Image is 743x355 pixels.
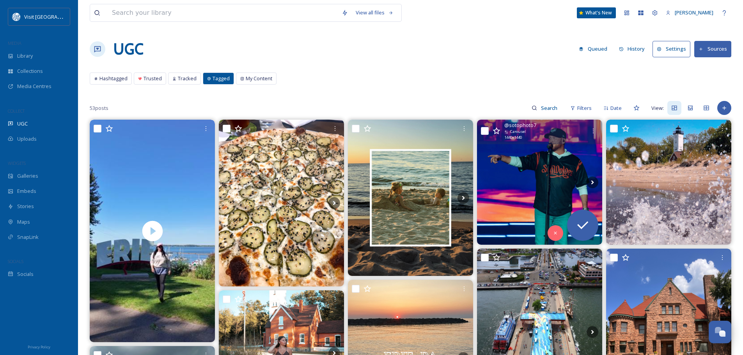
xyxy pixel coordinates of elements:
img: thumbnail [90,120,215,342]
a: Settings [653,41,694,57]
a: UGC [113,37,144,61]
button: History [615,41,649,57]
img: What a night in Erie! 🎶 Cole Swindell brought his Happy Hour Sad Tour to the Erie Insurance Arena... [477,120,602,245]
a: What's New [577,7,616,18]
a: Queued [575,41,615,57]
span: COLLECT [8,108,25,114]
span: Tracked [178,75,197,82]
button: Queued [575,41,611,57]
span: Socials [17,270,34,278]
span: My Content [246,75,272,82]
a: Privacy Policy [28,342,50,351]
span: Trusted [144,75,162,82]
span: 53 posts [90,104,108,112]
span: Maps [17,218,30,226]
span: Library [17,52,33,60]
button: Open Chat [709,321,731,343]
span: View: [651,104,664,112]
img: Presque Isle Lighthouse on the shores of Lake Erie Erie County, PA #VisitPA #PAGetaway #LakeErie ... [606,120,731,245]
span: Embeds [17,187,36,195]
img: download%20%281%29.png [12,13,20,21]
a: View all files [352,5,397,20]
input: Search [537,100,562,116]
a: History [615,41,653,57]
img: Its never too late for a beach day. . . . . . . #photography #photooftheday #instaphotography #pi... [348,120,473,276]
span: Date [610,104,622,112]
span: Galleries [17,172,38,180]
button: Sources [694,41,731,57]
span: SOCIALS [8,258,23,264]
span: Hashtagged [99,75,128,82]
span: Carousel [510,129,526,134]
span: [PERSON_NAME] [675,9,713,16]
span: Stories [17,203,34,210]
span: UGC [17,120,28,127]
span: Filters [577,104,592,112]
button: Settings [653,41,690,57]
span: @ sotophoto7 [504,122,536,129]
span: MEDIA [8,40,21,46]
span: SnapLink [17,233,39,241]
a: [PERSON_NAME] [662,5,717,20]
span: Media Centres [17,83,51,90]
input: Search your library [108,4,338,21]
span: Collections [17,67,43,75]
span: Tagged [213,75,230,82]
span: Privacy Policy [28,344,50,350]
video: Erie, PA really captures my heart in many, many ways. The sunsets, the lake, the leisure, the foo... [90,120,215,342]
span: 1440 x 1440 [504,135,522,140]
span: Visit [GEOGRAPHIC_DATA] [24,13,85,20]
span: Uploads [17,135,37,143]
span: WIDGETS [8,160,26,166]
img: Pizza is my favorite food and laverybrewingco’s never disappoints. If you’re a fan of pickles, de... [219,120,344,286]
